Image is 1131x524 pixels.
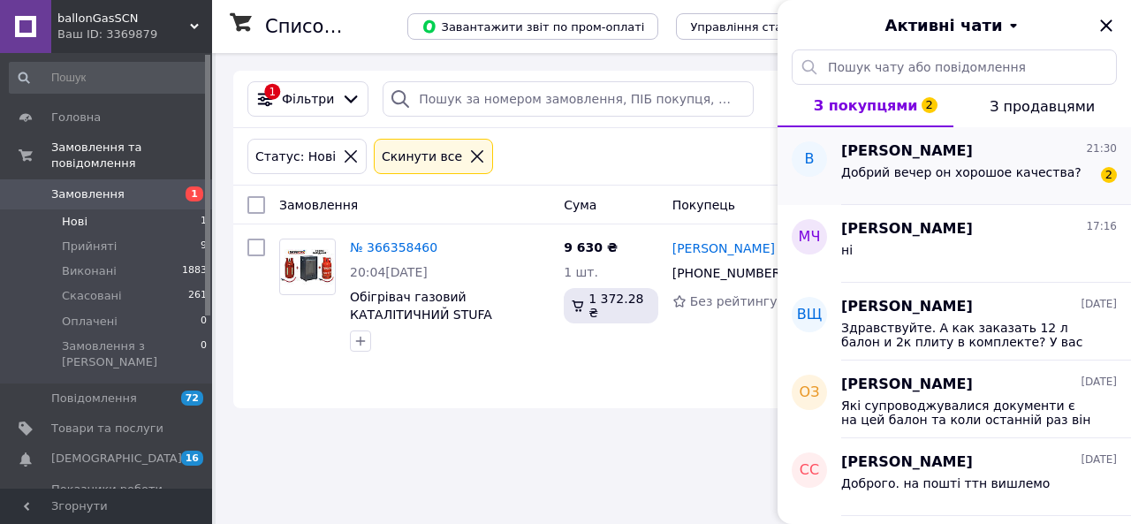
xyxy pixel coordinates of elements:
a: Фото товару [279,239,336,295]
span: 16 [181,451,203,466]
button: ВЩ[PERSON_NAME][DATE]Здравствуйте. А как заказать 12 л балон и 2к плиту в комплекте? У вас есть о... [778,283,1131,361]
span: Які супроводжувалися документи є на цей балон та коли останній раз він проходив переатестацію? [841,399,1092,427]
div: Ваш ID: 3369879 [57,27,212,42]
button: Завантажити звіт по пром-оплаті [407,13,658,40]
button: Активні чати [827,14,1082,37]
button: СС[PERSON_NAME][DATE]Доброго. на пошті ттн вишлемо [778,438,1131,516]
span: 9 630 ₴ [564,240,618,254]
span: ВЩ [797,305,822,325]
span: Покупець [672,198,735,212]
input: Пошук чату або повідомлення [792,49,1117,85]
span: В [805,149,815,170]
input: Пошук за номером замовлення, ПІБ покупця, номером телефону, Email, номером накладної [383,81,754,117]
span: Нові [62,214,87,230]
span: Головна [51,110,101,125]
button: З продавцями [953,85,1131,127]
button: ОЗ[PERSON_NAME][DATE]Які супроводжувалися документи є на цей балон та коли останній раз він прохо... [778,361,1131,438]
span: [PERSON_NAME] [841,141,973,162]
div: Cкинути все [378,147,466,166]
span: Доброго. на пошті ттн вишлемо [841,476,1050,490]
button: Закрити [1096,15,1117,36]
span: З покупцями [814,97,918,114]
span: [DATE] [1081,297,1117,312]
span: ОЗ [800,383,820,403]
a: [PERSON_NAME] [672,239,775,257]
input: Пошук [9,62,209,94]
span: З продавцями [990,98,1095,115]
span: 1883 [182,263,207,279]
span: [PERSON_NAME] [841,297,973,317]
img: Фото товару [280,249,335,284]
div: [PHONE_NUMBER] [669,261,788,285]
h1: Список замовлень [265,16,444,37]
div: 1 372.28 ₴ [564,288,658,323]
span: 17:16 [1086,219,1117,234]
span: 0 [201,314,207,330]
a: № 366358460 [350,240,437,254]
span: Фільтри [282,90,334,108]
span: [DATE] [1081,375,1117,390]
span: [PERSON_NAME] [841,375,973,395]
span: 261 [188,288,207,304]
span: Замовлення з [PERSON_NAME] [62,338,201,370]
span: Повідомлення [51,391,137,406]
span: 2 [922,97,937,113]
span: 0 [201,338,207,370]
span: Виконані [62,263,117,279]
span: Cума [564,198,596,212]
span: ballonGasSCN [57,11,190,27]
span: Товари та послуги [51,421,163,437]
span: Замовлення та повідомлення [51,140,212,171]
span: МЧ [799,227,821,247]
span: Замовлення [51,186,125,202]
button: Управління статусами [676,13,839,40]
div: Статус: Нові [252,147,339,166]
button: В[PERSON_NAME]21:30Добрий вечер он хорошое качества?2 [778,127,1131,205]
span: 1 шт. [564,265,598,279]
span: 21:30 [1086,141,1117,156]
span: 2 [1101,167,1117,183]
span: Замовлення [279,198,358,212]
span: 72 [181,391,203,406]
span: Показники роботи компанії [51,482,163,513]
span: Добрий вечер он хорошое качества? [841,165,1082,179]
span: [DATE] [1081,452,1117,467]
span: 1 [201,214,207,230]
span: 20:04[DATE] [350,265,428,279]
span: Завантажити звіт по пром-оплаті [421,19,644,34]
a: Обігрівач газовий КАТАЛІТИЧНИЙ STUFA CAMILLA 3100 [PERSON_NAME] на [PERSON_NAME] [350,290,546,357]
button: З покупцями2 [778,85,953,127]
span: Оплачені [62,314,118,330]
span: [PERSON_NAME] [841,452,973,473]
span: Без рейтингу [690,294,778,308]
span: Управління статусами [690,20,825,34]
span: ні [841,243,853,257]
span: Здравствуйте. А как заказать 12 л балон и 2к плиту в комплекте? У вас есть объявление на цену это... [841,321,1092,349]
button: МЧ[PERSON_NAME]17:16ні [778,205,1131,283]
span: 9 [201,239,207,254]
span: Скасовані [62,288,122,304]
span: [PERSON_NAME] [841,219,973,239]
span: [DEMOGRAPHIC_DATA] [51,451,182,467]
span: Прийняті [62,239,117,254]
span: СС [800,460,819,481]
span: 1 [186,186,203,201]
span: Активні чати [884,14,1002,37]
